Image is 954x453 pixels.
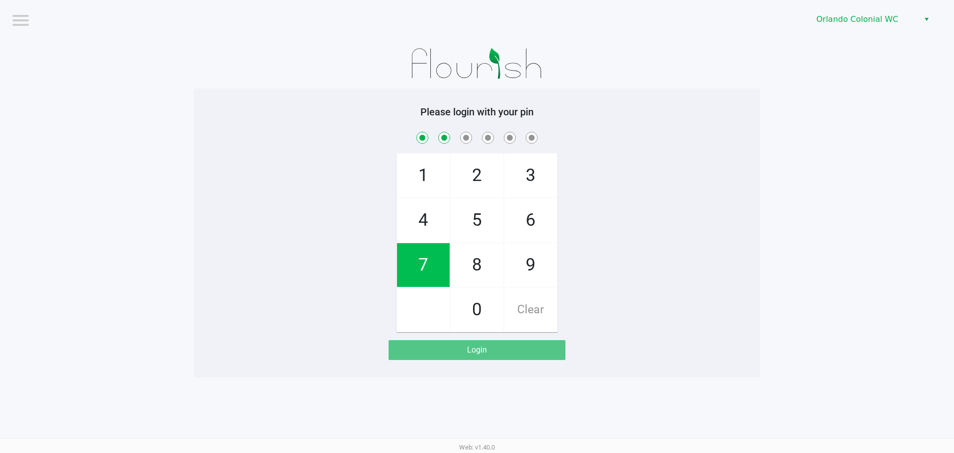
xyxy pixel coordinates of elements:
span: 6 [504,198,557,242]
span: 8 [451,243,503,287]
span: 2 [451,154,503,197]
span: 4 [397,198,450,242]
span: 5 [451,198,503,242]
span: 1 [397,154,450,197]
span: Web: v1.40.0 [459,444,495,451]
span: Clear [504,288,557,332]
button: Select [919,10,934,28]
span: 3 [504,154,557,197]
span: 7 [397,243,450,287]
h5: Please login with your pin [201,106,753,118]
span: Orlando Colonial WC [816,13,913,25]
span: 0 [451,288,503,332]
span: 9 [504,243,557,287]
